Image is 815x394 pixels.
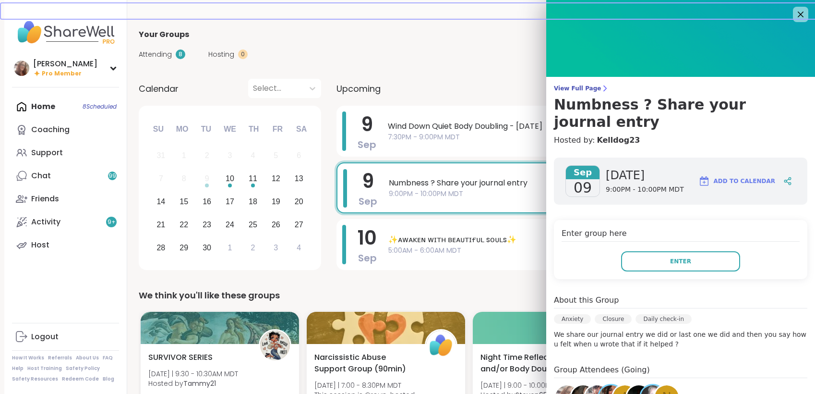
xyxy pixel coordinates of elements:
h4: About this Group [554,295,619,306]
div: 17 [226,195,234,208]
div: Sa [291,119,312,140]
div: Choose Friday, September 12th, 2025 [265,169,286,189]
span: 9:00PM - 10:00PM MDT [389,189,781,199]
div: 4 [251,149,255,162]
div: Not available Sunday, August 31st, 2025 [151,146,171,166]
div: 30 [203,241,211,254]
div: Choose Wednesday, September 24th, 2025 [220,214,240,235]
div: 6 [297,149,301,162]
a: Support [12,141,119,164]
div: 4 [297,241,301,254]
span: Narcissistic Abuse Support Group (90min) [314,352,414,375]
img: Tammy21 [260,331,290,360]
div: Tu [195,119,216,140]
div: Choose Saturday, September 20th, 2025 [288,192,309,212]
div: 28 [156,241,165,254]
span: 5:00AM - 6:00AM MDT [388,246,782,256]
div: 16 [203,195,211,208]
span: Sep [358,251,377,265]
div: Not available Tuesday, September 2nd, 2025 [197,146,217,166]
div: 2 [251,241,255,254]
div: Choose Thursday, September 25th, 2025 [243,214,264,235]
div: 25 [249,218,257,231]
div: 14 [156,195,165,208]
div: Not available Sunday, September 7th, 2025 [151,169,171,189]
div: Choose Tuesday, September 23rd, 2025 [197,214,217,235]
div: 0 [238,49,248,59]
div: Not available Wednesday, September 3rd, 2025 [220,146,240,166]
div: 31 [156,149,165,162]
span: [DATE] | 9:00 - 10:00PM MDT [480,381,571,390]
div: Choose Thursday, September 18th, 2025 [243,192,264,212]
span: Wind Down Quiet Body Doubling - [DATE] [388,121,782,132]
div: Choose Thursday, October 2nd, 2025 [243,237,264,258]
div: Su [148,119,169,140]
div: Choose Wednesday, September 10th, 2025 [220,169,240,189]
span: Calendar [139,82,179,95]
span: 9:00PM - 10:00PM MDT [606,185,684,195]
span: Sep [358,138,376,151]
div: Choose Wednesday, October 1st, 2025 [220,237,240,258]
a: Friends [12,187,119,210]
p: We share our journal entry we did or last one we did and then you say how u felt when u wrote tha... [554,330,807,349]
div: Choose Monday, September 15th, 2025 [174,192,194,212]
div: 23 [203,218,211,231]
div: 8 [176,49,185,59]
a: Host Training [27,365,62,372]
div: We [219,119,240,140]
a: Coaching [12,118,119,141]
div: 3 [274,241,278,254]
div: Choose Monday, September 22nd, 2025 [174,214,194,235]
div: 13 [295,172,303,185]
div: 22 [180,218,188,231]
div: 2 [205,149,209,162]
img: ShareWell Nav Logo [12,15,119,49]
div: 21 [156,218,165,231]
div: 26 [272,218,280,231]
div: Logout [31,332,59,342]
button: Enter [621,251,740,271]
div: Fr [267,119,288,140]
a: How It Works [12,355,44,361]
div: Not available Monday, September 1st, 2025 [174,146,194,166]
div: 8 [182,172,186,185]
div: Choose Saturday, September 27th, 2025 [288,214,309,235]
div: Coaching [31,124,70,135]
a: Chat99 [12,164,119,187]
span: View Full Page [554,85,807,92]
a: Kelldog23 [597,135,640,146]
a: View Full PageNumbness ? Share your journal entry [554,85,807,131]
h4: Group Attendees (Going) [554,364,807,378]
div: We think you'll like these groups [139,289,799,302]
a: Blog [103,376,114,382]
div: Choose Sunday, September 21st, 2025 [151,214,171,235]
span: Upcoming [336,82,381,95]
div: Activity [31,217,60,227]
span: Numbness ? Share your journal entry [389,177,781,189]
span: ✨ᴀᴡᴀᴋᴇɴ ᴡɪᴛʜ ʙᴇᴀᴜᴛɪғᴜʟ sᴏᴜʟs✨ [388,234,782,246]
span: 9 + [108,218,116,226]
span: 9 [361,111,373,138]
div: Daily check-in [635,314,692,324]
div: Support [31,148,63,158]
span: Night Time Reflection and/or Body Doubling [480,352,580,375]
div: Choose Wednesday, September 17th, 2025 [220,192,240,212]
div: 12 [272,172,280,185]
a: Host [12,234,119,257]
a: FAQ [103,355,113,361]
h4: Hosted by: [554,135,807,146]
img: ShareWell [426,331,456,360]
div: Not available Thursday, September 4th, 2025 [243,146,264,166]
span: Sep [566,166,599,179]
div: 11 [249,172,257,185]
div: Choose Saturday, September 13th, 2025 [288,169,309,189]
div: 19 [272,195,280,208]
a: Redeem Code [62,376,99,382]
div: Host [31,240,49,250]
div: Choose Sunday, September 14th, 2025 [151,192,171,212]
div: Choose Tuesday, September 30th, 2025 [197,237,217,258]
div: Choose Sunday, September 28th, 2025 [151,237,171,258]
div: month 2025-09 [149,144,310,259]
a: Referrals [48,355,72,361]
div: Choose Friday, October 3rd, 2025 [265,237,286,258]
